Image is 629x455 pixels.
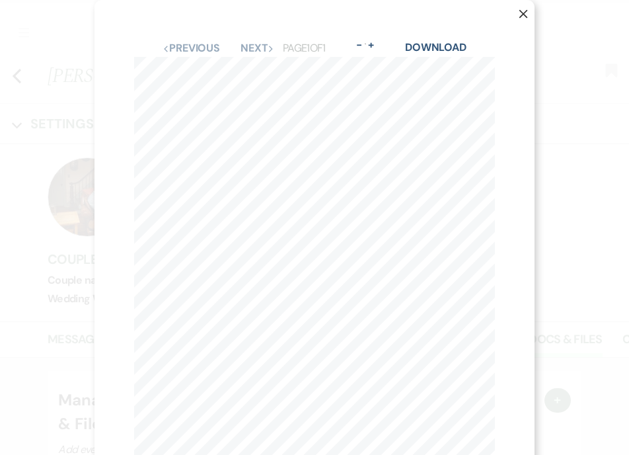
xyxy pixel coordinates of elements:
p: Page 1 of 1 [283,40,326,57]
button: Previous [163,43,220,54]
button: - [354,40,365,50]
a: Download [405,40,466,54]
button: Next [240,43,275,54]
button: + [366,40,377,50]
